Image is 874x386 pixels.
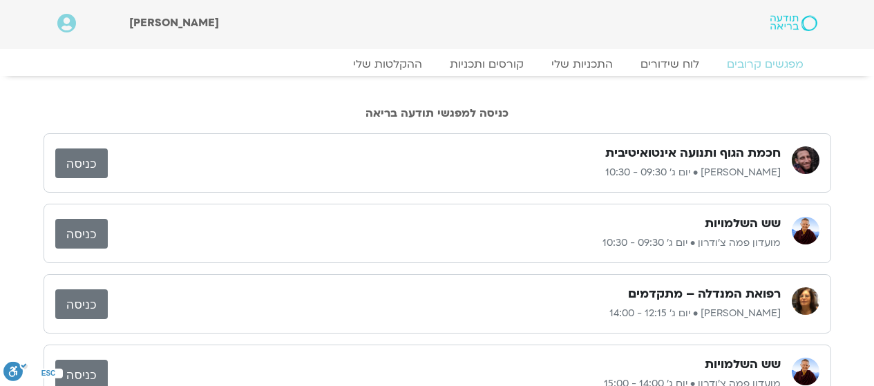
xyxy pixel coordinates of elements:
[605,145,781,162] h3: חכמת הגוף ותנועה אינטואיטיבית
[129,15,219,30] span: [PERSON_NAME]
[627,57,713,71] a: לוח שידורים
[108,164,781,181] p: [PERSON_NAME] • יום ג׳ 09:30 - 10:30
[792,358,819,385] img: מועדון פמה צ'ודרון
[628,286,781,302] h3: רפואת המנדלה – מתקדמים
[436,57,538,71] a: קורסים ותכניות
[55,148,108,178] a: כניסה
[55,289,108,319] a: כניסה
[705,215,781,232] h3: שש השלמויות
[44,107,831,119] h2: כניסה למפגשי תודעה בריאה
[792,146,819,174] img: בן קמינסקי
[339,57,436,71] a: ההקלטות שלי
[108,235,781,251] p: מועדון פמה צ'ודרון • יום ג׳ 09:30 - 10:30
[792,287,819,315] img: רונית הולנדר
[57,57,817,71] nav: Menu
[55,219,108,249] a: כניסה
[792,217,819,244] img: מועדון פמה צ'ודרון
[713,57,817,71] a: מפגשים קרובים
[108,305,781,322] p: [PERSON_NAME] • יום ג׳ 12:15 - 14:00
[705,356,781,373] h3: שש השלמויות
[538,57,627,71] a: התכניות שלי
